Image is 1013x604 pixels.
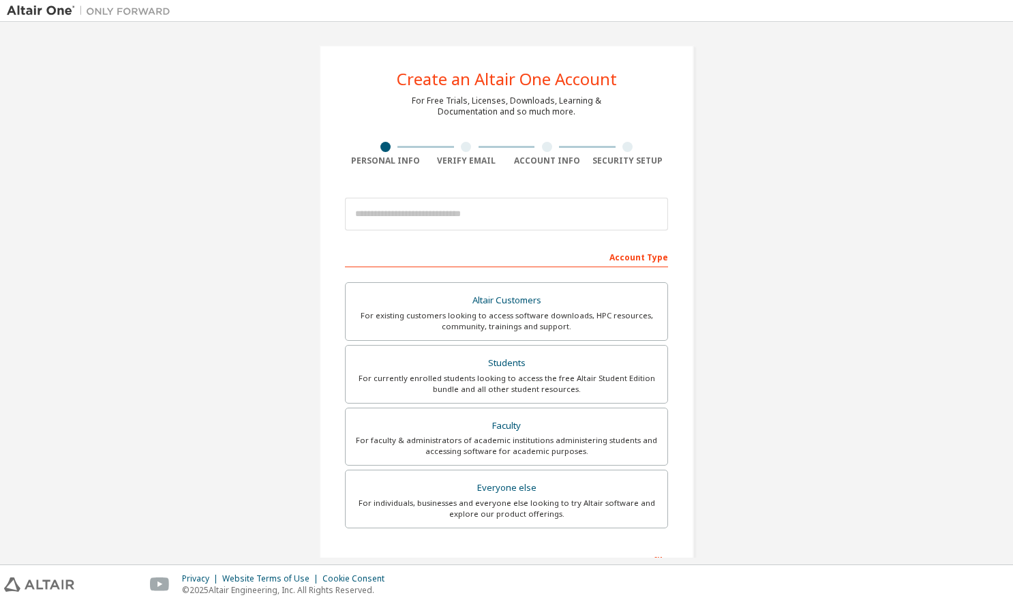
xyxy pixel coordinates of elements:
[150,577,170,592] img: youtube.svg
[397,71,617,87] div: Create an Altair One Account
[507,155,588,166] div: Account Info
[354,354,659,373] div: Students
[354,373,659,395] div: For currently enrolled students looking to access the free Altair Student Edition bundle and all ...
[182,573,222,584] div: Privacy
[7,4,177,18] img: Altair One
[4,577,74,592] img: altair_logo.svg
[345,549,668,571] div: Your Profile
[426,155,507,166] div: Verify Email
[354,435,659,457] div: For faculty & administrators of academic institutions administering students and accessing softwa...
[354,498,659,519] div: For individuals, businesses and everyone else looking to try Altair software and explore our prod...
[354,291,659,310] div: Altair Customers
[412,95,601,117] div: For Free Trials, Licenses, Downloads, Learning & Documentation and so much more.
[354,417,659,436] div: Faculty
[345,245,668,267] div: Account Type
[322,573,393,584] div: Cookie Consent
[182,584,393,596] p: © 2025 Altair Engineering, Inc. All Rights Reserved.
[354,310,659,332] div: For existing customers looking to access software downloads, HPC resources, community, trainings ...
[354,479,659,498] div: Everyone else
[588,155,669,166] div: Security Setup
[345,155,426,166] div: Personal Info
[222,573,322,584] div: Website Terms of Use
